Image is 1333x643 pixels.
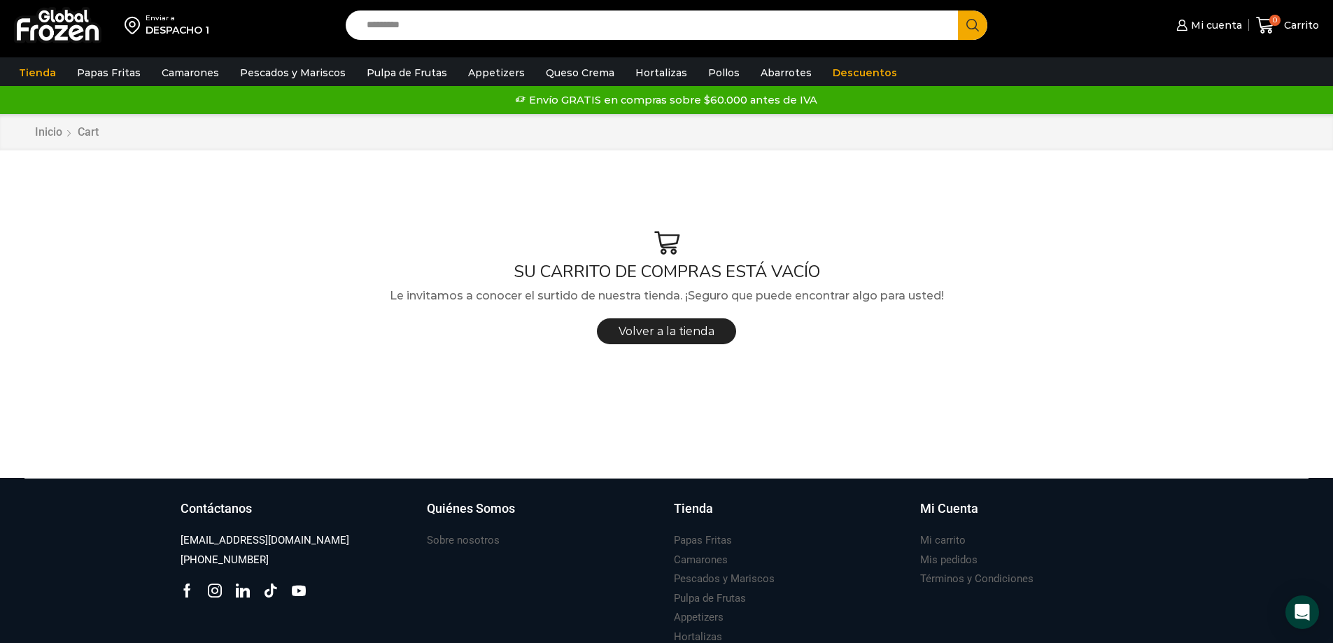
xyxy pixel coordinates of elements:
a: Abarrotes [754,59,819,86]
button: Search button [958,10,987,40]
h3: Términos y Condiciones [920,572,1034,586]
h3: Contáctanos [181,500,252,518]
a: Sobre nosotros [427,531,500,550]
span: Carrito [1281,18,1319,32]
h3: [EMAIL_ADDRESS][DOMAIN_NAME] [181,533,349,548]
a: [EMAIL_ADDRESS][DOMAIN_NAME] [181,531,349,550]
a: Descuentos [826,59,904,86]
h3: Pescados y Mariscos [674,572,775,586]
span: Mi cuenta [1187,18,1242,32]
a: Mi carrito [920,531,966,550]
a: Pulpa de Frutas [674,589,746,608]
a: Tienda [12,59,63,86]
h3: Appetizers [674,610,724,625]
h3: Mi carrito [920,533,966,548]
div: Open Intercom Messenger [1285,595,1319,629]
a: Camarones [674,551,728,570]
p: Le invitamos a conocer el surtido de nuestra tienda. ¡Seguro que puede encontrar algo para usted! [24,287,1309,305]
a: Hortalizas [628,59,694,86]
a: Papas Fritas [674,531,732,550]
img: address-field-icon.svg [125,13,146,37]
h3: Papas Fritas [674,533,732,548]
h3: Pulpa de Frutas [674,591,746,606]
div: Enviar a [146,13,209,23]
a: 0 Carrito [1256,9,1319,42]
h3: Mi Cuenta [920,500,978,518]
span: Volver a la tienda [619,325,714,338]
a: Camarones [155,59,226,86]
span: 0 [1269,15,1281,26]
a: Contáctanos [181,500,414,532]
h3: Sobre nosotros [427,533,500,548]
a: [PHONE_NUMBER] [181,551,269,570]
h3: Mis pedidos [920,553,978,567]
a: Tienda [674,500,907,532]
a: Pollos [701,59,747,86]
h3: Quiénes Somos [427,500,515,518]
h3: [PHONE_NUMBER] [181,553,269,567]
a: Inicio [34,125,63,141]
a: Mi Cuenta [920,500,1153,532]
a: Appetizers [461,59,532,86]
a: Mi cuenta [1173,11,1241,39]
a: Appetizers [674,608,724,627]
a: Volver a la tienda [597,318,736,344]
a: Términos y Condiciones [920,570,1034,588]
h1: SU CARRITO DE COMPRAS ESTÁ VACÍO [24,262,1309,282]
span: Cart [78,125,99,139]
h3: Camarones [674,553,728,567]
a: Pulpa de Frutas [360,59,454,86]
h3: Tienda [674,500,713,518]
a: Quiénes Somos [427,500,660,532]
a: Queso Crema [539,59,621,86]
a: Pescados y Mariscos [233,59,353,86]
a: Papas Fritas [70,59,148,86]
a: Pescados y Mariscos [674,570,775,588]
a: Mis pedidos [920,551,978,570]
div: DESPACHO 1 [146,23,209,37]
